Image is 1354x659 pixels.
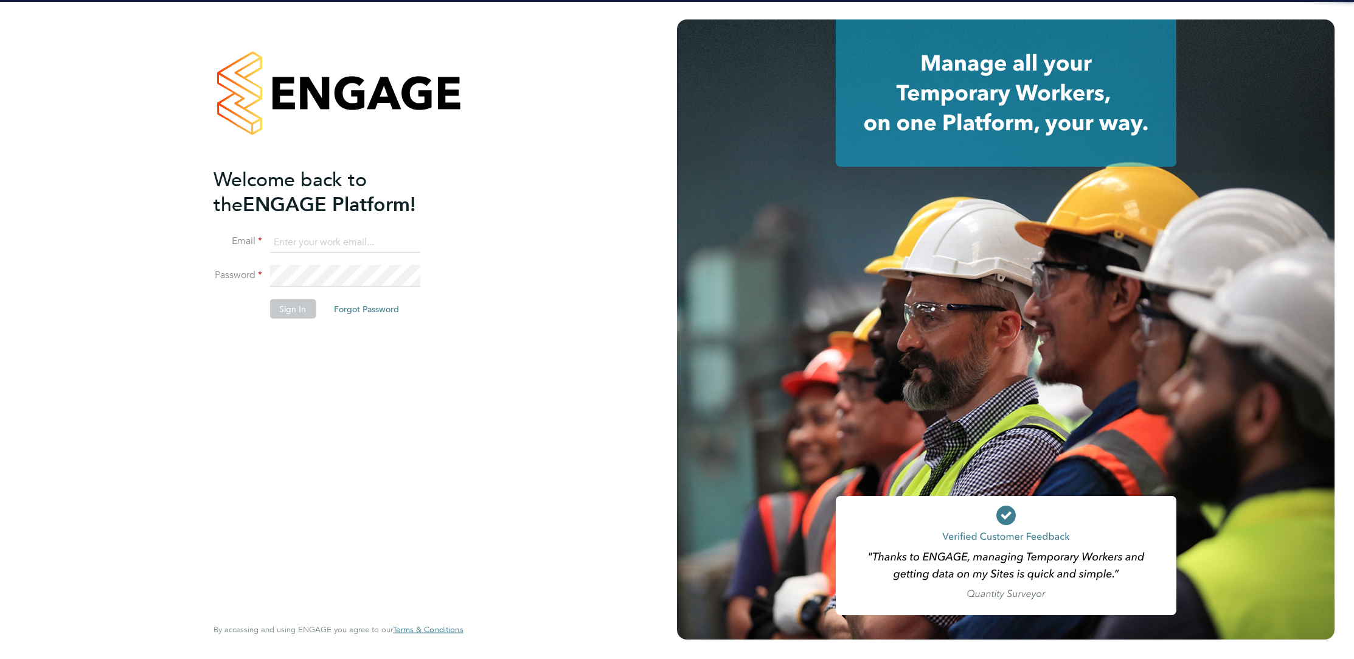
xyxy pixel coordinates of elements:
[393,624,463,635] span: Terms & Conditions
[269,299,316,319] button: Sign In
[214,167,451,217] h2: ENGAGE Platform!
[324,299,409,319] button: Forgot Password
[393,625,463,635] a: Terms & Conditions
[214,269,262,282] label: Password
[214,235,262,248] label: Email
[214,624,463,635] span: By accessing and using ENGAGE you agree to our
[214,167,367,216] span: Welcome back to the
[269,231,420,253] input: Enter your work email...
